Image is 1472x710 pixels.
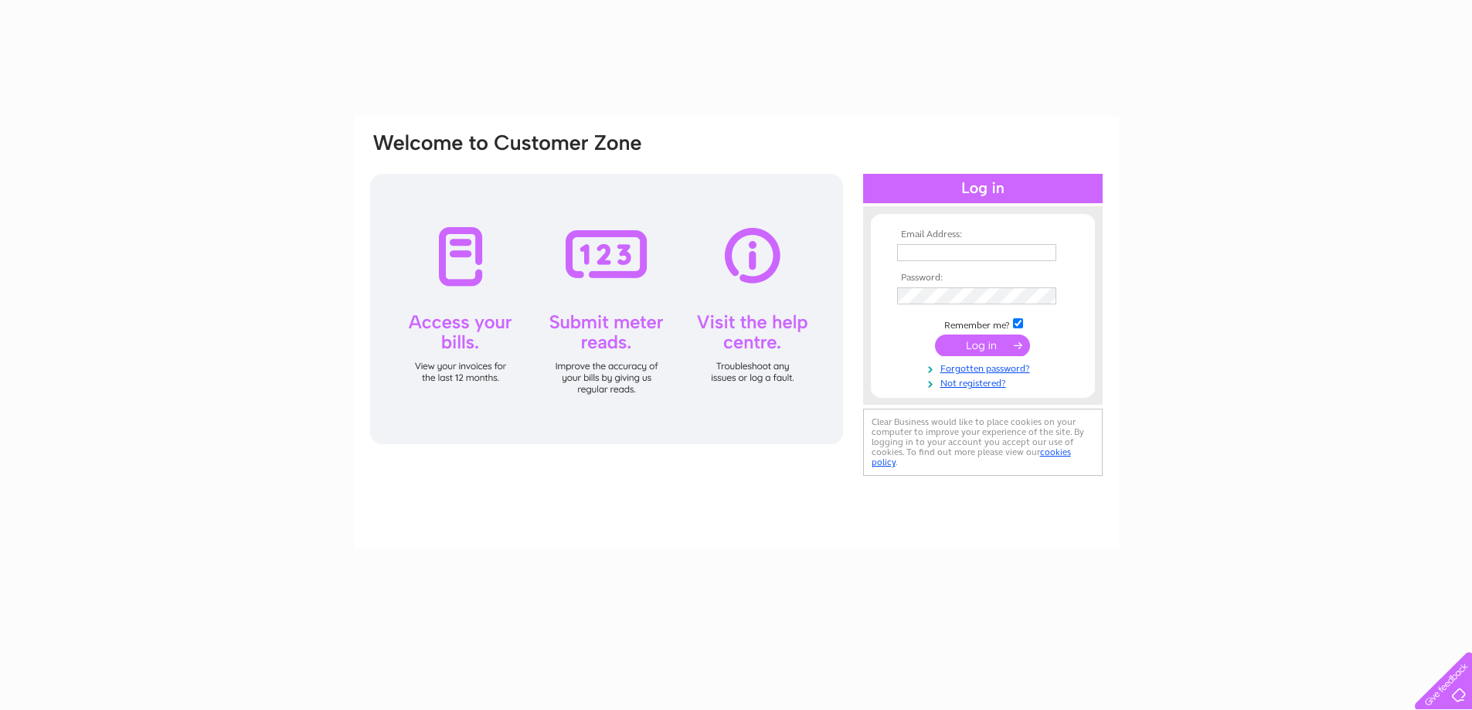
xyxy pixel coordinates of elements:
[897,360,1073,375] a: Forgotten password?
[872,447,1071,467] a: cookies policy
[893,316,1073,331] td: Remember me?
[893,273,1073,284] th: Password:
[893,229,1073,240] th: Email Address:
[897,375,1073,389] a: Not registered?
[935,335,1030,356] input: Submit
[863,409,1103,476] div: Clear Business would like to place cookies on your computer to improve your experience of the sit...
